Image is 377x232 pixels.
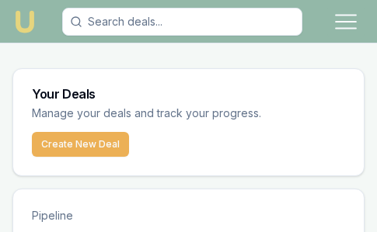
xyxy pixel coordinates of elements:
[32,132,129,157] button: Create New Deal
[32,88,345,100] h3: Your Deals
[12,9,37,34] img: Emu Money
[32,208,345,223] p: Pipeline
[32,105,345,123] p: Manage your deals and track your progress.
[62,8,302,36] input: Search deals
